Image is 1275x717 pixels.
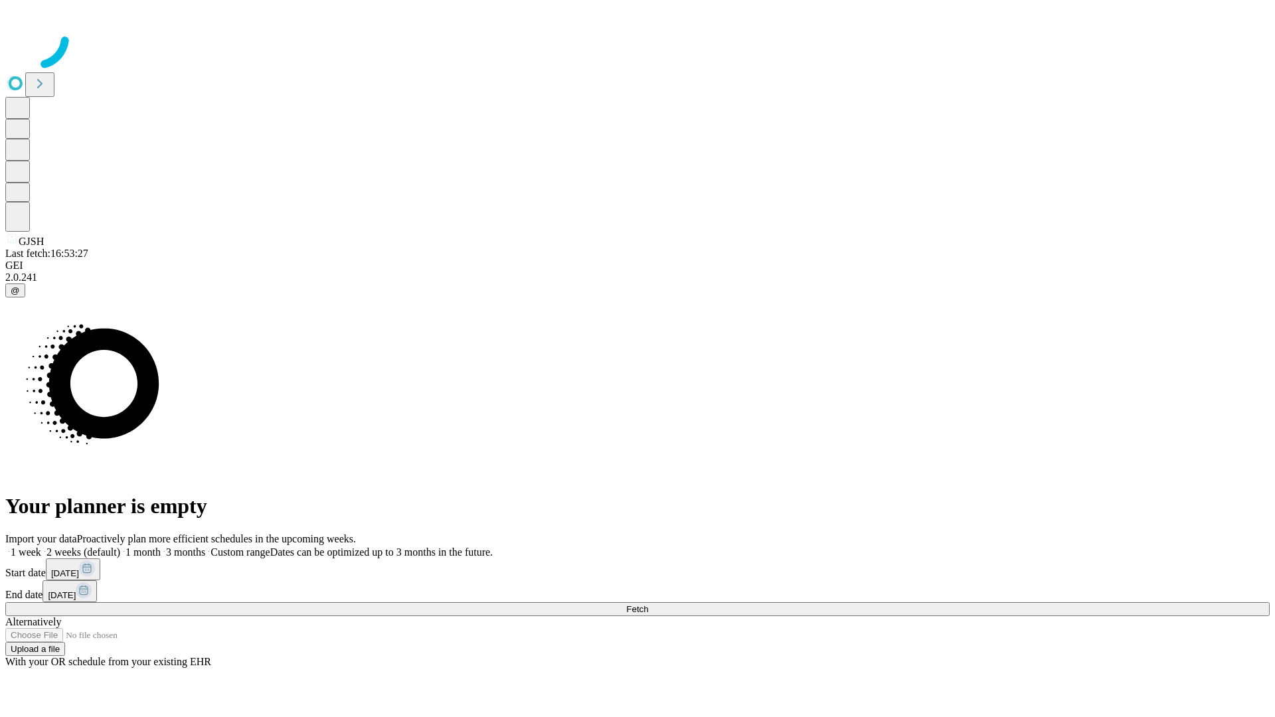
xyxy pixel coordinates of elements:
[46,546,120,558] span: 2 weeks (default)
[48,590,76,600] span: [DATE]
[5,656,211,667] span: With your OR schedule from your existing EHR
[19,236,44,247] span: GJSH
[211,546,270,558] span: Custom range
[5,580,1270,602] div: End date
[626,604,648,614] span: Fetch
[5,272,1270,283] div: 2.0.241
[5,642,65,656] button: Upload a file
[42,580,97,602] button: [DATE]
[5,558,1270,580] div: Start date
[5,260,1270,272] div: GEI
[11,546,41,558] span: 1 week
[5,494,1270,518] h1: Your planner is empty
[270,546,493,558] span: Dates can be optimized up to 3 months in the future.
[5,533,77,544] span: Import your data
[5,616,61,627] span: Alternatively
[5,602,1270,616] button: Fetch
[5,283,25,297] button: @
[126,546,161,558] span: 1 month
[51,568,79,578] span: [DATE]
[166,546,205,558] span: 3 months
[11,285,20,295] span: @
[46,558,100,580] button: [DATE]
[5,248,88,259] span: Last fetch: 16:53:27
[77,533,356,544] span: Proactively plan more efficient schedules in the upcoming weeks.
